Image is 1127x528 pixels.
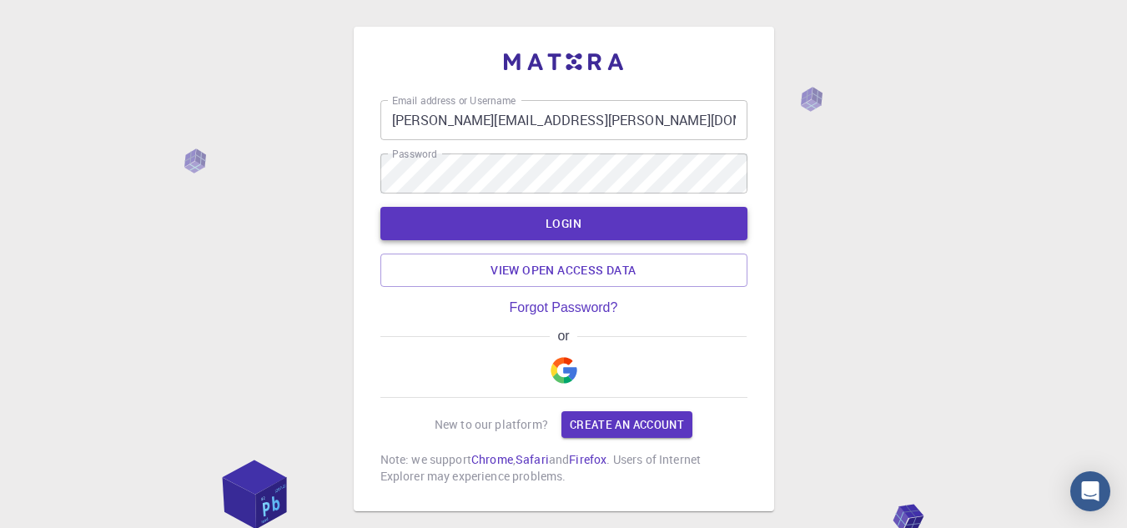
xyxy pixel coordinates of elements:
[510,300,618,315] a: Forgot Password?
[569,451,606,467] a: Firefox
[471,451,513,467] a: Chrome
[551,357,577,384] img: Google
[1070,471,1110,511] div: Open Intercom Messenger
[550,329,577,344] span: or
[380,451,747,485] p: Note: we support , and . Users of Internet Explorer may experience problems.
[516,451,549,467] a: Safari
[392,93,516,108] label: Email address or Username
[392,147,436,161] label: Password
[380,207,747,240] button: LOGIN
[561,411,692,438] a: Create an account
[435,416,548,433] p: New to our platform?
[380,254,747,287] a: View open access data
